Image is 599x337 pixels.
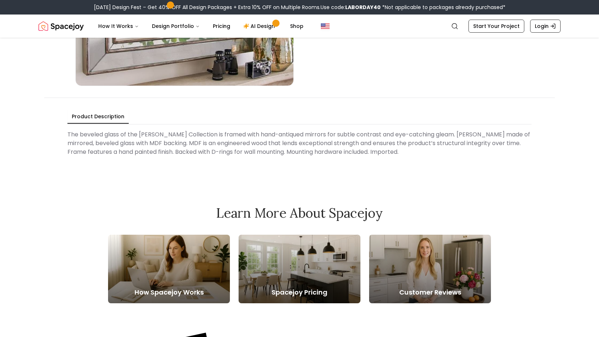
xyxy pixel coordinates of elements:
img: Spacejoy Logo [38,19,84,33]
div: [DATE] Design Fest – Get 40% OFF All Design Packages + Extra 10% OFF on Multiple Rooms. [94,4,505,11]
a: Customer Reviews [369,235,491,303]
a: Login [530,20,561,33]
a: How Spacejoy Works [108,235,230,303]
h2: Learn More About Spacejoy [108,206,491,220]
h5: Spacejoy Pricing [239,287,360,297]
h5: How Spacejoy Works [108,287,230,297]
button: How It Works [92,19,145,33]
a: Shop [284,19,309,33]
a: Pricing [207,19,236,33]
a: Spacejoy Pricing [239,235,360,303]
button: Product Description [67,110,129,124]
a: Spacejoy [38,19,84,33]
nav: Main [92,19,309,33]
a: AI Design [237,19,283,33]
img: United States [321,22,330,30]
div: The beveled glass of the [PERSON_NAME] Collection is framed with hand-antiqued mirrors for subtle... [67,127,532,159]
button: Design Portfolio [146,19,206,33]
b: LABORDAY40 [345,4,381,11]
span: Use code: [321,4,381,11]
nav: Global [38,15,561,38]
a: Start Your Project [468,20,524,33]
h5: Customer Reviews [369,287,491,297]
span: *Not applicable to packages already purchased* [381,4,505,11]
